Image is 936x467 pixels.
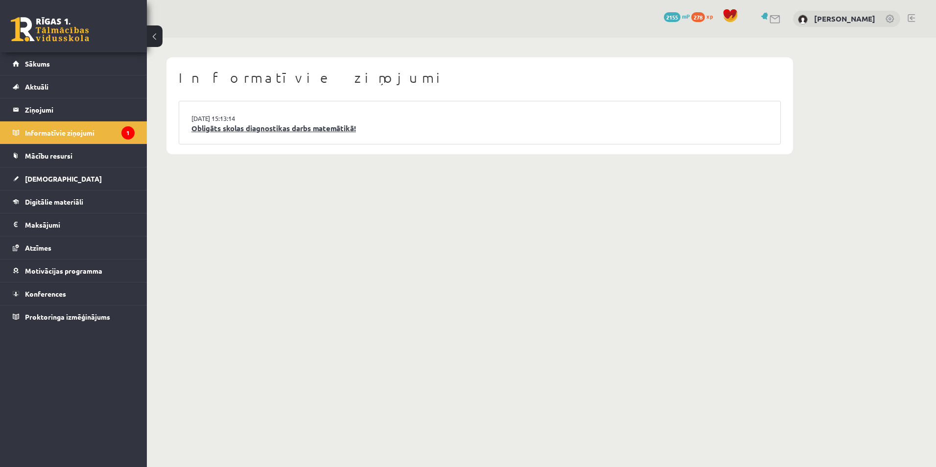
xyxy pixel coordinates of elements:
a: Sākums [13,52,135,75]
span: Konferences [25,289,66,298]
span: Proktoringa izmēģinājums [25,312,110,321]
i: 1 [121,126,135,140]
a: Aktuāli [13,75,135,98]
legend: Informatīvie ziņojumi [25,121,135,144]
a: 2155 mP [664,12,690,20]
a: Konferences [13,282,135,305]
img: Krists Salmins [798,15,808,24]
span: Motivācijas programma [25,266,102,275]
span: xp [706,12,713,20]
a: Motivācijas programma [13,259,135,282]
a: Atzīmes [13,236,135,259]
legend: Maksājumi [25,213,135,236]
a: 278 xp [691,12,718,20]
a: Ziņojumi [13,98,135,121]
a: Informatīvie ziņojumi1 [13,121,135,144]
a: Mācību resursi [13,144,135,167]
a: Rīgas 1. Tālmācības vidusskola [11,17,89,42]
span: Sākums [25,59,50,68]
span: mP [682,12,690,20]
a: [DEMOGRAPHIC_DATA] [13,167,135,190]
a: Maksājumi [13,213,135,236]
span: Digitālie materiāli [25,197,83,206]
span: 278 [691,12,705,22]
span: Mācību resursi [25,151,72,160]
span: Aktuāli [25,82,48,91]
legend: Ziņojumi [25,98,135,121]
span: [DEMOGRAPHIC_DATA] [25,174,102,183]
h1: Informatīvie ziņojumi [179,70,781,86]
a: [PERSON_NAME] [814,14,875,23]
a: Obligāts skolas diagnostikas darbs matemātikā! [191,123,768,134]
span: 2155 [664,12,680,22]
a: Digitālie materiāli [13,190,135,213]
span: Atzīmes [25,243,51,252]
a: [DATE] 15:13:14 [191,114,265,123]
a: Proktoringa izmēģinājums [13,305,135,328]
